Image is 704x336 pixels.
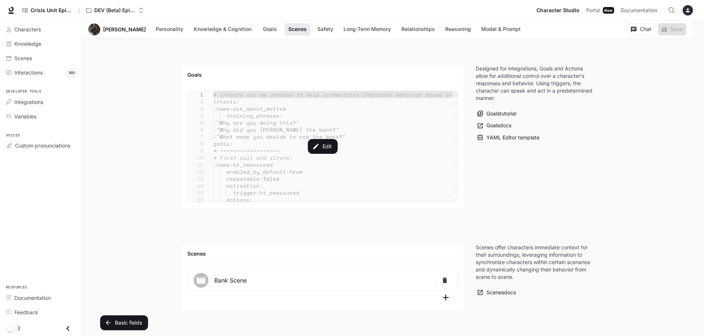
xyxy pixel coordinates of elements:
button: Goalstutorial [476,108,518,120]
p: Scenes offer characters immediate context for their surroundings, leveraging information to synch... [476,244,594,281]
button: Open workspace menu [83,3,147,18]
a: Integrations [3,96,79,108]
a: Crisis Unit Episode 1 [19,3,75,18]
a: Variables [3,110,79,123]
button: Scenes [285,23,310,35]
a: Documentation [618,3,663,18]
a: Goalsdocs [476,119,513,132]
button: Goals [258,23,282,35]
span: Interactions [14,69,43,76]
button: Safety [313,23,337,35]
span: Documentation [621,6,657,15]
span: Crisis Unit Episode 1 [31,7,72,14]
span: Characters [14,25,41,33]
span: Custom pronunciations [15,142,70,149]
button: Personality [152,23,187,35]
a: Characters [3,23,79,36]
span: Documentation [14,294,51,302]
a: Documentation [3,291,79,304]
div: Avatar image [88,24,100,35]
button: YAML Editor template [476,132,541,144]
button: Long-Term Memory [340,23,395,35]
button: Chat [627,23,655,35]
div: / [75,7,83,14]
p: Designed for integrations, Goals and Actions allow for additional control over a character's resp... [476,65,594,102]
button: Close drawer [60,321,76,336]
div: New [603,7,614,14]
p: DEV (Beta) Episode 1 - Crisis Unit [94,7,135,14]
button: Open Command Menu [664,3,679,18]
a: Custom pronunciations [3,139,79,152]
span: Feedback [14,308,38,316]
button: Model & Prompt [478,23,524,35]
span: Character Studio [536,6,580,15]
span: 150 [66,69,77,76]
button: Knowledge & Cognition [190,23,255,35]
button: Edit [308,139,338,154]
span: Bank Scene [214,276,438,285]
a: Scenes [3,52,79,65]
h4: Goals [187,71,458,79]
a: Knowledge [3,37,79,50]
span: Variables [14,112,36,120]
button: Open character avatar dialog [88,24,100,35]
span: Dark mode toggle [7,324,14,332]
h4: Scenes [187,250,458,257]
a: Character Studio [534,3,582,18]
button: add scene [434,291,458,304]
a: Scenesdocs [476,287,518,299]
button: Reasoning [441,23,475,35]
a: Interactions [3,66,79,79]
a: Feedback [3,306,79,319]
span: Portal [586,6,600,15]
span: Scenes [14,54,32,62]
a: PortalNew [583,3,617,18]
button: Relationships [398,23,439,35]
a: [PERSON_NAME] [103,27,146,32]
span: Knowledge [14,40,41,48]
button: Basic fields [100,315,148,330]
span: Integrations [14,98,43,106]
